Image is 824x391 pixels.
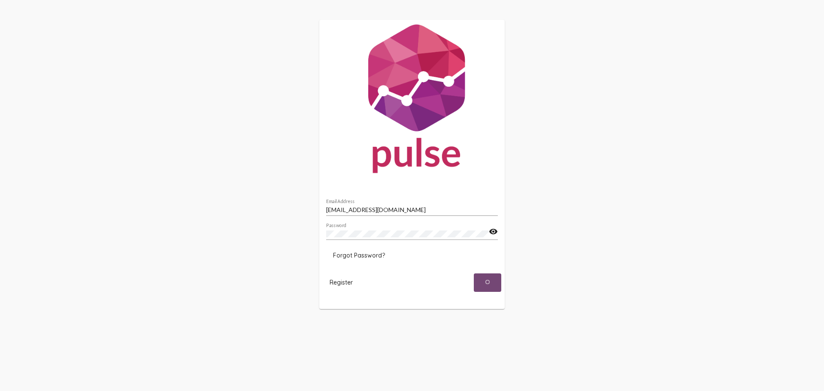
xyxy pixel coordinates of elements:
img: Pulse For Good Logo [319,20,505,182]
mat-icon: visibility [489,227,498,237]
span: Register [330,279,353,286]
button: Forgot Password? [326,248,392,263]
button: Register [323,273,360,292]
span: Forgot Password? [333,252,385,259]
